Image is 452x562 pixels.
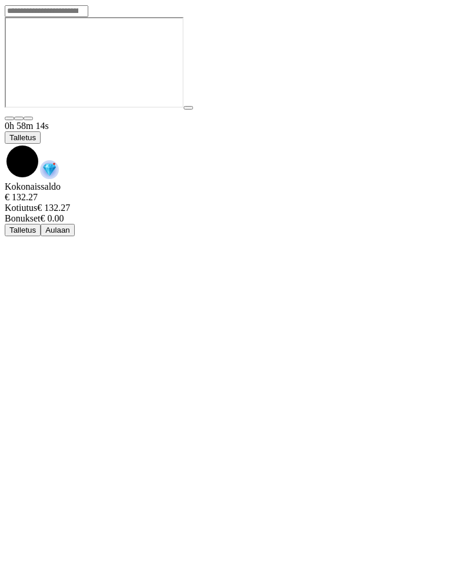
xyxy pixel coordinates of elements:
[41,224,75,236] button: Aulaan
[9,226,36,234] span: Talletus
[5,121,447,181] div: Game menu
[5,213,40,223] span: Bonukset
[5,203,447,213] div: € 132.27
[5,224,41,236] button: Talletus
[5,5,88,17] input: Search
[5,213,447,224] div: € 0.00
[5,131,41,144] button: Talletus
[24,117,33,120] button: fullscreen icon
[9,133,36,142] span: Talletus
[40,160,59,179] img: reward-icon
[5,181,447,236] div: Game menu content
[5,181,447,203] div: Kokonaissaldo
[184,106,193,110] button: play icon
[14,117,24,120] button: chevron-down icon
[45,226,70,234] span: Aulaan
[5,203,37,213] span: Kotiutus
[5,192,447,203] div: € 132.27
[5,121,49,131] span: user session time
[5,117,14,120] button: close icon
[5,17,184,108] iframe: Gates of Olympus Super Scatter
